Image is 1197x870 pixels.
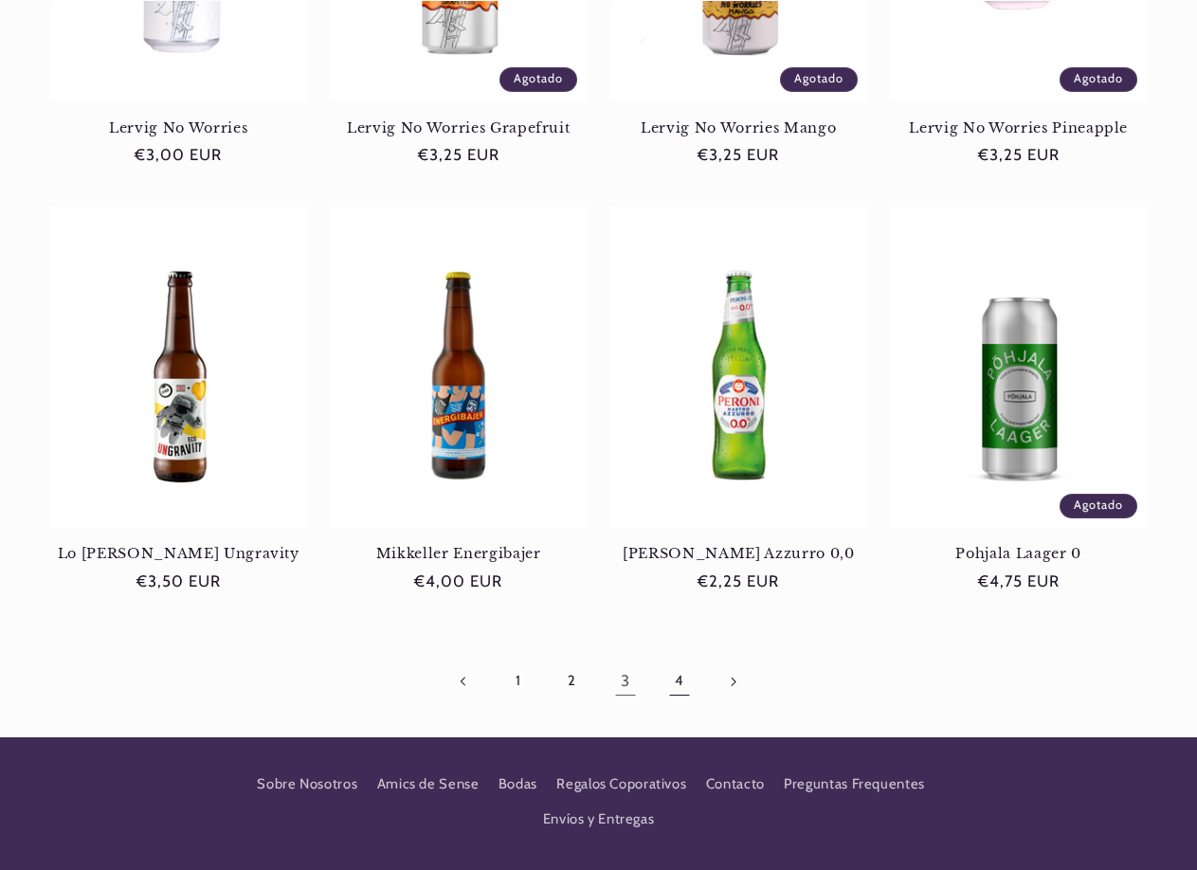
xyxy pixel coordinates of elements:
a: Pohjala Laager 0 [890,545,1148,562]
a: Sobre Nosotros [257,772,357,802]
a: Lo [PERSON_NAME] Ungravity [50,545,308,562]
a: Lervig No Worries Pineapple [890,119,1148,136]
a: Mikkeller Energibajer [330,545,588,562]
a: Lervig No Worries Mango [610,119,868,136]
a: Bodas [499,768,537,802]
a: Contacto [706,768,765,802]
a: Pagina anterior [443,660,486,703]
a: Página 2 [550,660,593,703]
a: Lervig No Worries [50,119,308,136]
a: Página 1 [496,660,539,703]
a: Regalos Coporativos [556,768,686,802]
a: Página siguiente [711,660,754,703]
a: [PERSON_NAME] Azzurro 0,0 [610,545,868,562]
nav: Paginación [50,660,1148,703]
a: Envíos y Entregas [543,803,655,837]
a: Página 4 [657,660,700,703]
a: Amics de Sense [377,768,480,802]
a: Página 3 [604,660,647,703]
a: Lervig No Worries Grapefruit [330,119,588,136]
a: Preguntas Frequentes [784,768,925,802]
